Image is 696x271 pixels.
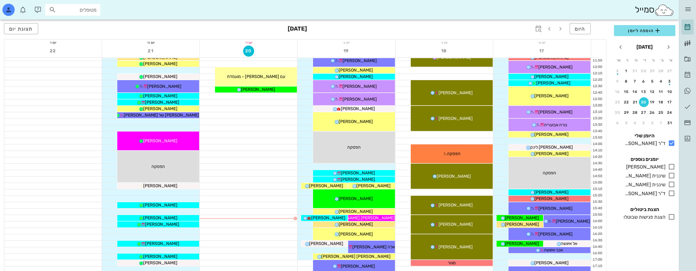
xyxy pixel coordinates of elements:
th: ג׳ [649,55,657,65]
button: 22 [48,46,59,57]
span: 21 [145,48,156,54]
button: 30 [613,108,622,117]
th: ש׳ [614,55,622,65]
div: 20 [639,100,649,104]
button: 18 [439,46,450,57]
div: 14:40 [591,167,603,173]
span: הפסקה [151,164,165,169]
button: 3 [665,76,675,86]
div: 15:30 [591,199,603,205]
div: 16:30 [591,238,603,243]
button: 16 [613,87,622,97]
div: 3 [665,79,675,84]
button: 31 [665,118,675,128]
button: 19 [647,97,657,107]
div: 13:10 [591,110,603,115]
div: 29 [647,69,657,73]
div: ד"ר [PERSON_NAME] [622,140,665,147]
span: [PERSON_NAME] [343,58,377,63]
button: 6 [639,76,649,86]
span: [PERSON_NAME] [143,183,177,188]
span: תג [18,5,22,9]
button: 21 [145,46,156,57]
div: 15 [621,90,631,94]
div: 16 [613,90,622,94]
span: [PERSON_NAME] [534,132,569,137]
button: 4 [630,118,640,128]
button: 11 [656,87,666,97]
div: 10 [665,90,675,94]
span: [PERSON_NAME] [143,106,177,111]
div: 9 [613,79,622,84]
button: 27 [639,108,649,117]
div: 4 [630,121,640,125]
div: 11 [656,90,666,94]
div: 8 [621,79,631,84]
button: 10 [665,87,675,97]
div: שיננית [PERSON_NAME] [622,172,665,180]
button: חודש שעבר [663,42,674,53]
span: [PERSON_NAME] [534,260,569,265]
th: ד׳ [640,55,648,65]
span: [PERSON_NAME] [339,196,373,201]
div: 28 [656,69,666,73]
span: תצוגת יום [9,26,33,32]
span: [PERSON_NAME] [143,260,177,265]
span: [PERSON_NAME] [439,116,473,121]
span: 20 [243,48,254,54]
div: 7 [630,79,640,84]
button: 21 [630,97,640,107]
span: [PERSON_NAME] [145,100,179,105]
div: 22 [621,100,631,104]
span: [PERSON_NAME] [439,90,473,95]
button: 26 [647,108,657,117]
button: 28 [630,108,640,117]
div: 30 [613,110,622,115]
button: 14 [630,87,640,97]
div: 2 [647,121,657,125]
button: 2 [613,66,622,76]
div: הצגת פגישות שבוטלו [621,213,665,221]
button: 15 [621,87,631,97]
div: ד"ר [PERSON_NAME] [622,190,665,197]
div: יום א׳ [493,39,591,46]
button: חודש הבא [615,42,626,53]
button: היום [570,23,591,34]
span: [PERSON_NAME] של [PERSON_NAME] [124,113,199,118]
button: 1 [621,66,631,76]
span: נורה אבועריה [544,122,567,128]
div: 6 [613,121,622,125]
div: 26 [647,110,657,115]
div: 12:50 [591,97,603,102]
button: 3 [639,118,649,128]
div: [PERSON_NAME] [624,163,665,171]
span: הפסקה [447,151,460,156]
div: 24 [665,110,675,115]
button: 4 [656,76,666,86]
button: 20 [639,97,649,107]
button: 6 [613,118,622,128]
div: 19 [647,100,657,104]
span: אנני איוושה [544,247,563,253]
button: תצוגת יום [4,23,38,34]
span: [PERSON_NAME] [339,74,373,79]
div: 31 [630,69,640,73]
span: [PERSON_NAME] [439,222,473,227]
div: 15:10 [591,187,603,192]
div: 15:00 [591,180,603,185]
span: [PERSON_NAME] [143,215,177,221]
span: [PERSON_NAME] [311,215,345,221]
div: יום ב׳ [395,39,493,46]
span: [PERSON_NAME] [309,183,343,188]
div: 13:30 [591,122,603,128]
div: 17:10 [591,264,603,269]
span: [PERSON_NAME] [538,65,573,70]
span: [PERSON_NAME] [505,241,539,246]
button: 8 [621,76,631,86]
div: סמייל [635,3,674,17]
span: [PERSON_NAME] [538,232,573,237]
span: 22 [48,48,59,54]
span: [PERSON_NAME] [339,68,373,73]
span: [PERSON_NAME] [143,202,177,208]
div: 15:50 [591,212,603,217]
